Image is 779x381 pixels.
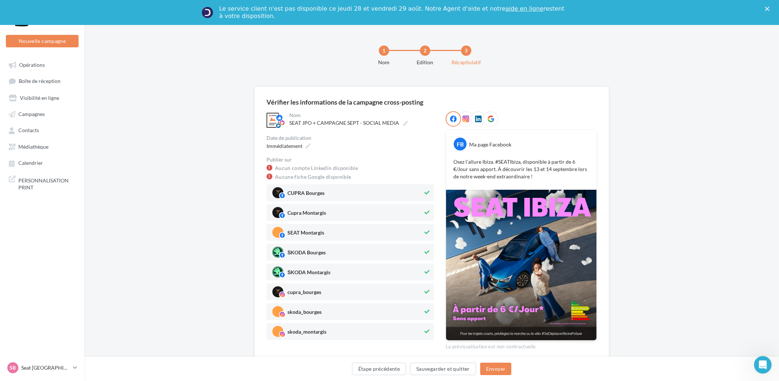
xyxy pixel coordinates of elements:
[289,120,399,126] span: SEAT JPO + CAMPAGNE SEPT - SOCIAL MEDIA
[19,62,45,68] span: Opérations
[287,270,330,278] span: ŠKODA Montargis
[4,140,80,153] a: Médiathèque
[287,250,326,258] span: ŠKODA Bourges
[19,78,61,84] span: Boîte de réception
[410,363,476,375] button: Sauvegarder et quitter
[287,329,326,337] span: skoda_montargis
[765,7,772,11] div: Fermer
[4,173,80,194] a: PERSONNALISATION PRINT
[21,364,70,371] p: Seat [GEOGRAPHIC_DATA]
[446,341,597,350] div: La prévisualisation est non-contractuelle
[6,35,79,47] button: Nouvelle campagne
[402,59,449,66] div: Edition
[267,157,434,162] div: Publier sur
[4,123,80,137] a: Contacts
[18,160,43,166] span: Calendrier
[469,141,511,148] div: Ma page Facebook
[18,175,76,191] span: PERSONNALISATION PRINT
[267,99,423,105] div: Vérifier les informations de la campagne cross-posting
[287,230,324,238] span: SEAT Montargis
[219,5,566,20] div: Le service client n'est pas disponible ce jeudi 28 et vendredi 29 août. Notre Agent d'aide et not...
[267,143,302,149] span: Immédiatement
[267,135,434,141] div: Date de publication
[18,127,39,134] span: Contacts
[287,190,325,199] span: CUPRA Bourges
[754,356,772,374] iframe: Intercom live chat
[10,364,16,371] span: SB
[506,5,543,12] a: aide en ligne
[287,210,326,218] span: Cupra Montargis
[4,74,80,88] a: Boîte de réception
[275,164,358,173] a: Aucun compte Linkedin disponible
[4,91,80,104] a: Visibilité en ligne
[4,156,80,169] a: Calendrier
[4,107,80,120] a: Campagnes
[480,363,511,375] button: Envoyer
[443,59,490,66] div: Récapitulatif
[453,158,589,180] p: Osez l’allure Ibiza. #SEATIbiza, disponible à partir de 6 €/Jour sans apport. À découvrir les 13 ...
[287,309,322,317] span: skoda_bourges
[454,138,467,150] div: FB
[18,144,48,150] span: Médiathèque
[202,7,213,18] img: Profile image for Service-Client
[4,58,80,71] a: Opérations
[287,290,321,298] span: cupra_bourges
[6,361,79,375] a: SB Seat [GEOGRAPHIC_DATA]
[360,59,407,66] div: Nom
[420,46,430,56] div: 2
[352,363,406,375] button: Étape précédente
[461,46,471,56] div: 3
[20,95,59,101] span: Visibilité en ligne
[289,113,432,118] div: Nom
[18,111,45,117] span: Campagnes
[379,46,389,56] div: 1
